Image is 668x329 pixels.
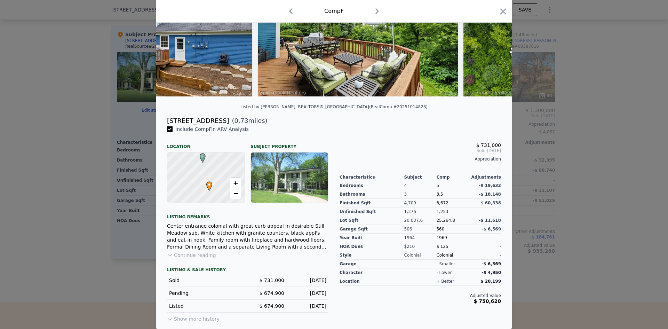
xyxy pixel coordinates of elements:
[340,162,501,172] div: -
[340,181,404,190] div: Bedrooms
[250,138,328,149] div: Subject Property
[340,251,404,260] div: Style
[173,126,252,132] span: Include Comp F in ARV Analysis
[260,303,284,309] span: $ 674,900
[167,222,328,250] div: Center entrance colonial with great curb appeal in desirable Still Meadow sub. White kitchen with...
[482,227,501,232] span: -$ 6,569
[324,7,344,15] div: Comp F
[482,261,501,266] span: -$ 6,569
[404,207,437,216] div: 1,376
[260,290,284,296] span: $ 674,900
[436,227,444,232] span: 560
[340,277,404,286] div: location
[476,142,501,148] span: $ 731,000
[340,234,404,242] div: Year Built
[167,116,229,126] div: [STREET_ADDRESS]
[404,242,437,251] div: $210
[340,268,404,277] div: character
[340,293,501,298] div: Adjusted Value
[469,251,501,260] div: -
[404,174,437,180] div: Subject
[404,216,437,225] div: 20,037.6
[404,190,437,199] div: 3
[436,270,452,275] div: - lower
[436,209,448,214] span: 1,253
[240,104,428,109] div: Listed by [PERSON_NAME], REALTORS®-[GEOGRAPHIC_DATA] (RealComp #20251014823)
[169,303,242,310] div: Listed
[436,190,469,199] div: 3.5
[340,199,404,207] div: Finished Sqft
[169,277,242,284] div: Sold
[205,181,209,186] div: •
[198,153,202,157] div: F
[167,209,328,220] div: Listing remarks
[474,298,501,304] span: $ 750,620
[436,279,454,284] div: + better
[469,207,501,216] div: -
[340,207,404,216] div: Unfinished Sqft
[340,156,501,162] div: Appreciation
[469,234,501,242] div: -
[436,234,469,242] div: 1969
[482,270,501,275] span: -$ 4,950
[469,174,501,180] div: Adjustments
[404,181,437,190] div: 4
[436,218,455,223] span: 25,264.8
[340,190,404,199] div: Bathrooms
[340,216,404,225] div: Lot Sqft
[479,183,501,188] span: -$ 19,633
[340,260,404,268] div: garage
[234,117,248,124] span: 0.73
[290,277,326,284] div: [DATE]
[340,225,404,234] div: Garage Sqft
[404,251,437,260] div: Colonial
[167,267,328,274] div: LISTING & SALE HISTORY
[469,242,501,251] div: -
[404,234,437,242] div: 1964
[436,174,469,180] div: Comp
[167,313,220,322] button: Show more history
[198,153,207,159] span: F
[479,218,501,223] span: -$ 11,618
[436,183,439,188] span: 5
[233,189,238,198] span: −
[205,179,214,190] span: •
[290,290,326,297] div: [DATE]
[230,188,241,199] a: Zoom out
[167,138,245,149] div: Location
[290,303,326,310] div: [DATE]
[436,251,469,260] div: Colonial
[260,277,284,283] span: $ 731,000
[480,201,501,205] span: $ 60,338
[230,178,241,188] a: Zoom in
[404,225,437,234] div: 506
[167,252,216,259] button: Continue reading
[436,261,455,267] div: - smaller
[436,244,448,249] span: $ 125
[480,279,501,284] span: $ 20,199
[436,201,448,205] span: 3,672
[233,179,238,187] span: +
[340,148,501,154] span: Sold [DATE]
[340,242,404,251] div: HOA Dues
[169,290,242,297] div: Pending
[229,116,267,126] span: ( miles)
[479,192,501,197] span: -$ 18,148
[404,199,437,207] div: 4,709
[340,174,404,180] div: Characteristics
